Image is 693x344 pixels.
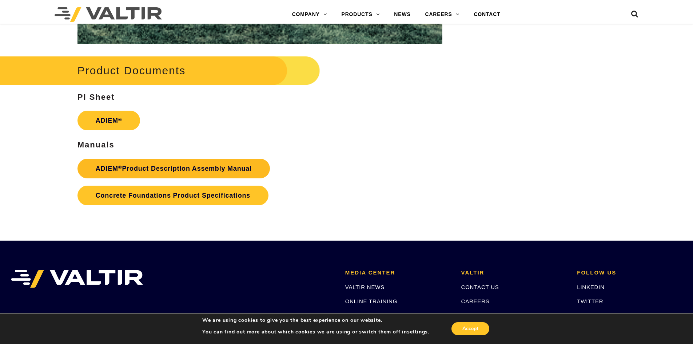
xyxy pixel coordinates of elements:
[387,7,418,22] a: NEWS
[451,322,489,335] button: Accept
[285,7,334,22] a: COMPANY
[577,312,609,318] a: FACEBOOK
[577,284,605,290] a: LINKEDIN
[334,7,387,22] a: PRODUCTS
[418,7,467,22] a: CAREERS
[577,298,603,304] a: TWITTER
[202,317,429,324] p: We are using cookies to give you the best experience on our website.
[55,7,162,22] img: Valtir
[118,117,122,122] sup: ®
[11,270,143,288] img: VALTIR
[77,140,115,149] strong: Manuals
[461,298,490,304] a: CAREERS
[466,7,507,22] a: CONTACT
[407,329,428,335] button: settings
[345,298,397,304] a: ONLINE TRAINING
[461,270,566,276] h2: VALTIR
[118,165,122,170] sup: ®
[461,312,488,318] a: PATENTS
[461,284,499,290] a: CONTACT US
[77,159,270,178] a: ADIEM®Product Description Assembly Manual
[77,186,268,205] a: Concrete Foundations Product Specifications
[345,270,450,276] h2: MEDIA CENTER
[77,92,115,102] strong: PI Sheet
[202,329,429,335] p: You can find out more about which cookies we are using or switch them off in .
[77,111,140,130] a: ADIEM®
[345,284,385,290] a: VALTIR NEWS
[577,270,682,276] h2: FOLLOW US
